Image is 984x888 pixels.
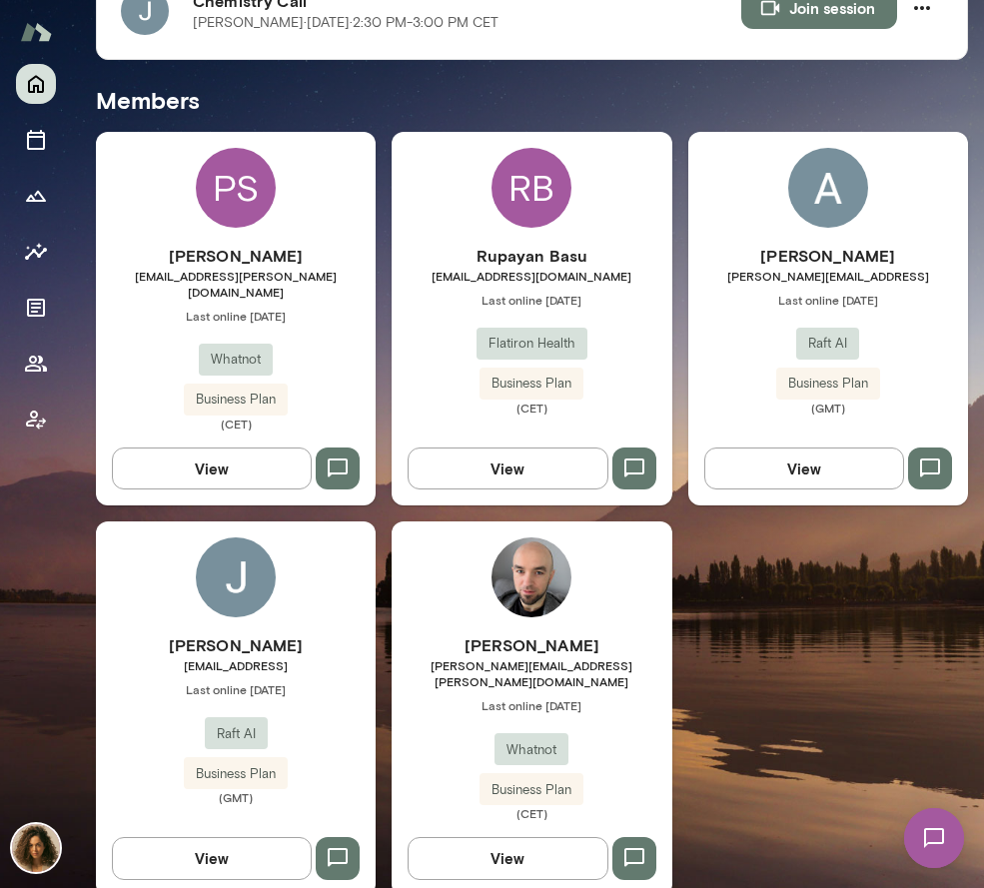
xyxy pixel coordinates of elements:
span: Last online [DATE] [96,681,376,697]
button: Growth Plan [16,176,56,216]
button: View [408,837,607,879]
span: (GMT) [688,400,968,416]
h6: [PERSON_NAME] [96,633,376,657]
button: View [112,447,312,489]
span: (CET) [392,400,671,416]
h6: [PERSON_NAME] [688,244,968,268]
button: View [112,837,312,879]
span: Business Plan [776,374,880,394]
span: Flatiron Health [477,334,587,354]
div: RB [492,148,571,228]
span: [EMAIL_ADDRESS][DOMAIN_NAME] [392,268,671,284]
h6: [PERSON_NAME] [96,244,376,268]
span: [EMAIL_ADDRESS] [96,657,376,673]
span: Whatnot [199,350,273,370]
button: Insights [16,232,56,272]
img: Jack Taylor [196,537,276,617]
span: Business Plan [184,764,288,784]
button: Home [16,64,56,104]
span: Last online [DATE] [392,697,671,713]
span: Last online [DATE] [96,308,376,324]
p: [PERSON_NAME] · [DATE] · 2:30 PM-3:00 PM CET [193,13,498,33]
span: Last online [DATE] [392,292,671,308]
div: PS [196,148,276,228]
span: [PERSON_NAME][EMAIL_ADDRESS][PERSON_NAME][DOMAIN_NAME] [392,657,671,689]
h6: Rupayan Basu [392,244,671,268]
span: Raft AI [205,724,268,744]
span: Raft AI [796,334,859,354]
span: Business Plan [480,780,583,800]
button: Client app [16,400,56,440]
button: Sessions [16,120,56,160]
button: View [408,447,607,489]
span: [PERSON_NAME][EMAIL_ADDRESS] [688,268,968,284]
h5: Members [96,84,968,116]
button: View [704,447,904,489]
img: Mento [20,13,52,51]
span: (CET) [96,416,376,432]
img: Najla Elmachtoub [12,824,60,872]
h6: [PERSON_NAME] [392,633,671,657]
span: Business Plan [184,390,288,410]
img: Akarsh Khatagalli [788,148,868,228]
button: Members [16,344,56,384]
button: Documents [16,288,56,328]
span: Last online [DATE] [688,292,968,308]
span: [EMAIL_ADDRESS][PERSON_NAME][DOMAIN_NAME] [96,268,376,300]
img: Karol Gil [492,537,571,617]
span: Business Plan [480,374,583,394]
span: (CET) [392,805,671,821]
span: Whatnot [494,740,568,760]
span: (GMT) [96,789,376,805]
